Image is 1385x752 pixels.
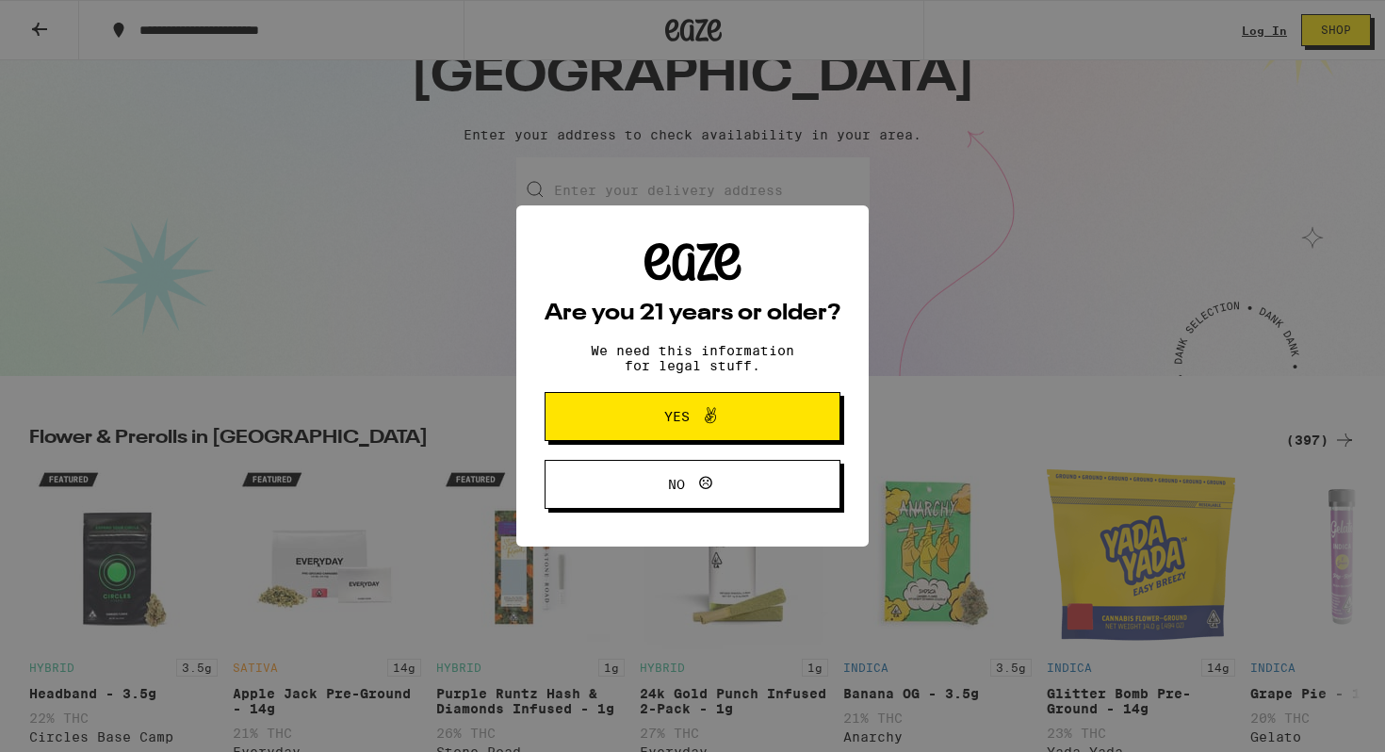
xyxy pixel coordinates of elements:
[664,410,690,423] span: Yes
[545,302,840,325] h2: Are you 21 years or older?
[668,478,685,491] span: No
[545,460,840,509] button: No
[11,13,136,28] span: Hi. Need any help?
[545,392,840,441] button: Yes
[575,343,810,373] p: We need this information for legal stuff.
